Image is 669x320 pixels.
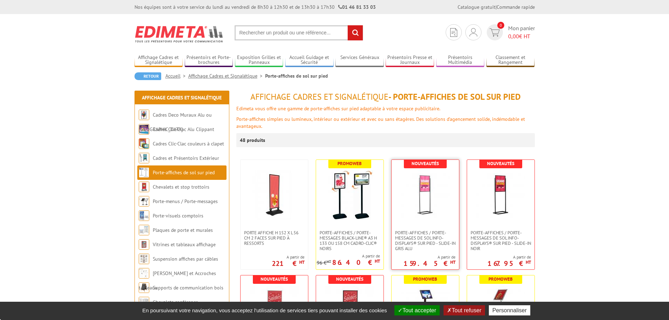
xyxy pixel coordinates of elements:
input: Rechercher un produit ou une référence... [235,25,363,40]
a: Accueil [165,73,188,79]
span: A partir de [487,254,531,260]
span: En poursuivant votre navigation, vous acceptez l'utilisation de services tiers pouvant installer ... [139,307,391,313]
img: devis rapide [490,28,500,37]
a: Présentoirs Presse et Journaux [386,54,434,66]
a: Affichage Cadres et Signalétique [188,73,265,79]
p: 221 € [272,261,304,266]
img: devis rapide [470,28,477,37]
a: Chevalets et stop trottoirs [153,184,209,190]
sup: HT [327,259,331,264]
span: Mon panier [508,24,535,40]
img: Porte-affiches de sol sur pied [139,167,149,178]
a: Supports de communication bois [153,285,223,291]
b: Promoweb [413,276,437,282]
span: Affichage Cadres et Signalétique [250,91,388,102]
a: Cadres Clic-Clac couleurs à clapet [153,141,224,147]
img: Porte-menus / Porte-messages [139,196,149,207]
b: Nouveautés [336,276,363,282]
a: Présentoirs et Porte-brochures [185,54,233,66]
p: 96 € [317,260,331,266]
a: Porte-affiches / Porte-messages de sol Info-Displays® sur pied - Slide-in Noir [467,230,534,251]
p: 159.45 € [404,261,455,266]
img: Porte-affiches / Porte-messages de sol Info-Displays® sur pied - Slide-in Noir [476,170,525,220]
img: Chevalets et stop trottoirs [139,182,149,192]
a: Porte-menus / Porte-messages [153,198,218,204]
span: 0,00 [508,33,519,40]
a: Commande rapide [497,4,535,10]
font: Edimeta vous offre une gamme de porte-affiches sur pied adaptable à votre espace publicitaire. [236,105,440,112]
li: Porte-affiches de sol sur pied [265,72,328,79]
a: devis rapide 0 Mon panier 0,00€ HT [485,24,535,40]
img: Suspension affiches par câbles [139,254,149,264]
img: Porte-affiches / Porte-messages Black-Line® A3 H 133 ou 158 cm Cadro-Clic® noirs [325,170,374,220]
img: Porte-affiches / Porte-messages de sol Info-Displays® sur pied - Slide-in Gris Alu [401,170,450,220]
a: Suspension affiches par câbles [153,256,218,262]
span: A partir de [317,253,380,259]
button: Personnaliser (fenêtre modale) [489,305,530,315]
span: Porte-affiches / Porte-messages de sol Info-Displays® sur pied - Slide-in Noir [471,230,531,251]
p: 167.95 € [487,261,531,266]
sup: HT [526,259,531,265]
a: Porte-affiches / Porte-messages de sol Info-Displays® sur pied - Slide-in Gris Alu [392,230,459,251]
span: Porte-affiches / Porte-messages Black-Line® A3 H 133 ou 158 cm Cadro-Clic® noirs [320,230,380,251]
a: Services Généraux [335,54,384,66]
strong: 01 46 81 33 03 [338,4,376,10]
img: Edimeta [135,21,224,47]
img: Cadres Clic-Clac couleurs à clapet [139,138,149,149]
span: Porte Affiche H 152 x L 56 cm 2 faces sur pied à ressorts [244,230,304,246]
p: 48 produits [240,133,266,147]
a: Affichage Cadres et Signalétique [135,54,183,66]
a: Classement et Rangement [486,54,535,66]
img: Cadres Deco Muraux Alu ou Bois [139,110,149,120]
a: Retour [135,72,161,80]
b: Nouveautés [412,161,439,166]
img: devis rapide [450,28,457,37]
div: Nos équipes sont à votre service du lundi au vendredi de 8h30 à 12h30 et de 13h30 à 17h30 [135,4,376,11]
a: Catalogue gratuit [458,4,496,10]
a: Porte-visuels comptoirs [153,213,203,219]
a: [PERSON_NAME] et Accroches tableaux [139,270,216,291]
h1: - Porte-affiches de sol sur pied [236,92,535,102]
span: € HT [508,32,535,40]
a: Affichage Cadres et Signalétique [142,94,222,101]
p: 86.40 € [332,260,380,265]
b: Promoweb [488,276,513,282]
a: Présentoirs Multimédia [436,54,485,66]
img: Vitrines et tableaux affichage [139,239,149,250]
sup: HT [450,259,455,265]
button: Tout accepter [394,305,440,315]
div: | [458,4,535,11]
a: Exposition Grilles et Panneaux [235,54,283,66]
img: Porte-visuels comptoirs [139,210,149,221]
input: rechercher [348,25,363,40]
span: Porte-affiches / Porte-messages de sol Info-Displays® sur pied - Slide-in Gris Alu [395,230,455,251]
a: Plaques de porte et murales [153,227,213,233]
img: Chevalets conférence [139,297,149,307]
b: Nouveautés [261,276,288,282]
span: A partir de [404,254,455,260]
font: Porte-affiches simples ou lumineux, intérieur ou extérieur et avec ou sans étagères. Des solution... [236,116,525,129]
sup: HT [375,258,380,264]
img: Cadres et Présentoirs Extérieur [139,153,149,163]
button: Tout refuser [444,305,485,315]
a: Porte-affiches / Porte-messages Black-Line® A3 H 133 ou 158 cm Cadro-Clic® noirs [316,230,383,251]
span: 0 [497,22,504,29]
img: Cimaises et Accroches tableaux [139,268,149,279]
img: Plaques de porte et murales [139,225,149,235]
a: Cadres et Présentoirs Extérieur [153,155,219,161]
sup: HT [299,259,304,265]
a: Porte-affiches de sol sur pied [153,169,215,176]
a: Accueil Guidage et Sécurité [285,54,334,66]
span: A partir de [272,254,304,260]
a: Chevalets conférence [153,299,198,305]
a: Cadres Deco Muraux Alu ou [GEOGRAPHIC_DATA] [139,112,212,132]
a: Cadres Clic-Clac Alu Clippant [153,126,214,132]
a: Porte Affiche H 152 x L 56 cm 2 faces sur pied à ressorts [241,230,308,246]
img: Porte Affiche H 152 x L 56 cm 2 faces sur pied à ressorts [250,170,299,220]
b: Nouveautés [487,161,514,166]
b: Promoweb [337,161,362,166]
a: Vitrines et tableaux affichage [153,241,216,248]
